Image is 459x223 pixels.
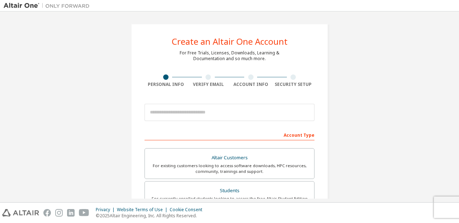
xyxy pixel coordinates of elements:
[43,209,51,217] img: facebook.svg
[55,209,63,217] img: instagram.svg
[67,209,75,217] img: linkedin.svg
[96,213,207,219] p: © 2025 Altair Engineering, Inc. All Rights Reserved.
[149,153,310,163] div: Altair Customers
[117,207,170,213] div: Website Terms of Use
[149,163,310,174] div: For existing customers looking to access software downloads, HPC resources, community, trainings ...
[272,82,315,87] div: Security Setup
[4,2,93,9] img: Altair One
[96,207,117,213] div: Privacy
[149,196,310,207] div: For currently enrolled students looking to access the free Altair Student Edition bundle and all ...
[149,186,310,196] div: Students
[2,209,39,217] img: altair_logo.svg
[187,82,230,87] div: Verify Email
[145,82,187,87] div: Personal Info
[79,209,89,217] img: youtube.svg
[180,50,279,62] div: For Free Trials, Licenses, Downloads, Learning & Documentation and so much more.
[170,207,207,213] div: Cookie Consent
[172,37,288,46] div: Create an Altair One Account
[229,82,272,87] div: Account Info
[145,129,314,140] div: Account Type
